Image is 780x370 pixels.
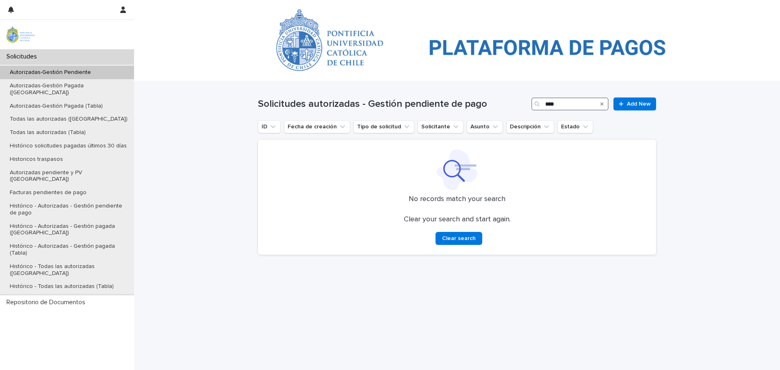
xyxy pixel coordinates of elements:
p: Todas las autorizadas ([GEOGRAPHIC_DATA]) [3,116,134,123]
p: Histórico - Autorizadas - Gestión pagada (Tabla) [3,243,134,257]
h1: Solicitudes autorizadas - Gestión pendiente de pago [258,98,528,110]
p: Histórico solicitudes pagadas últimos 30 días [3,143,133,149]
p: Histórico - Autorizadas - Gestión pagada ([GEOGRAPHIC_DATA]) [3,223,134,237]
button: ID [258,120,281,133]
input: Search [531,97,609,110]
p: Autorizadas-Gestión Pendiente [3,69,97,76]
a: Add New [613,97,656,110]
button: Estado [557,120,593,133]
p: Autorizadas-Gestión Pendiente [296,2,381,11]
p: Facturas pendientes de pago [3,189,93,196]
button: Tipo de solicitud [353,120,414,133]
p: Solicitudes [3,53,43,61]
span: Add New [627,101,651,107]
button: Fecha de creación [284,120,350,133]
p: Autorizadas-Gestión Pagada (Tabla) [3,103,109,110]
p: Clear your search and start again. [404,215,511,224]
p: Todas las autorizadas (Tabla) [3,129,92,136]
button: Descripción [506,120,554,133]
button: Clear search [435,232,482,245]
p: Histórico - Todas las autorizadas (Tabla) [3,283,120,290]
p: No records match your search [268,195,646,204]
p: Histórico - Todas las autorizadas ([GEOGRAPHIC_DATA]) [3,263,134,277]
p: Autorizadas-Gestión Pagada ([GEOGRAPHIC_DATA]) [3,82,134,96]
span: Clear search [442,236,476,241]
p: Histórico - Autorizadas - Gestión pendiente de pago [3,203,134,216]
button: Solicitante [418,120,464,133]
button: Asunto [467,120,503,133]
p: Historicos traspasos [3,156,69,163]
p: Repositorio de Documentos [3,299,92,306]
p: Autorizadas pendiente y PV ([GEOGRAPHIC_DATA]) [3,169,134,183]
a: Solicitudes [258,2,287,11]
img: iqsleoUpQLaG7yz5l0jK [6,26,35,43]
